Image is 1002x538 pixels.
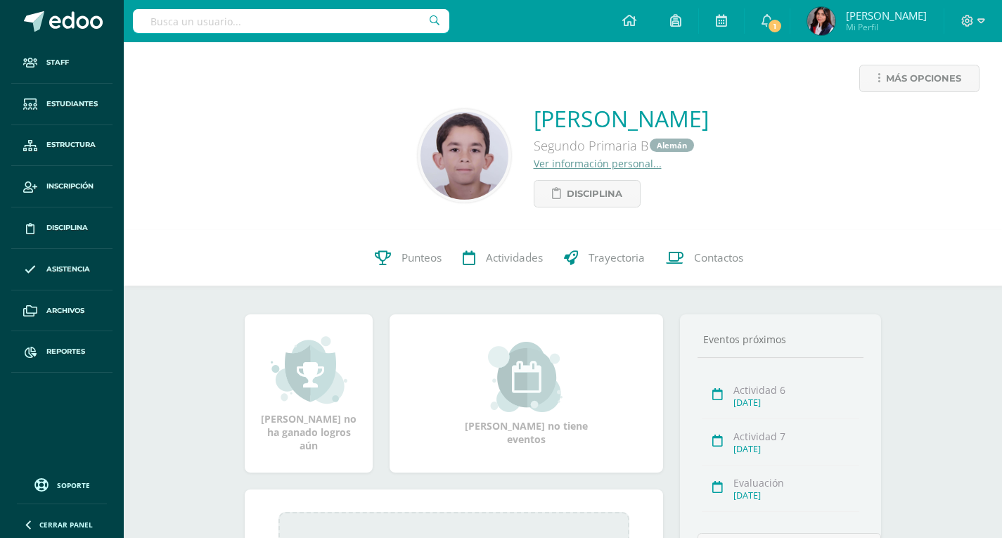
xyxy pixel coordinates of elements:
[11,207,113,249] a: Disciplina
[46,305,84,316] span: Archivos
[46,222,88,233] span: Disciplina
[733,443,859,455] div: [DATE]
[133,9,449,33] input: Busca un usuario...
[11,290,113,332] a: Archivos
[733,430,859,443] div: Actividad 7
[886,65,961,91] span: Más opciones
[11,84,113,125] a: Estudiantes
[733,476,859,489] div: Evaluación
[11,249,113,290] a: Asistencia
[46,264,90,275] span: Asistencia
[534,134,709,157] div: Segundo Primaria B
[553,230,655,286] a: Trayectoria
[807,7,835,35] img: 331a885a7a06450cabc094b6be9ba622.png
[420,112,508,200] img: 7cdee845984da3abb12eb94531d4e309.png
[733,383,859,397] div: Actividad 6
[534,180,641,207] a: Disciplina
[859,65,979,92] a: Más opciones
[11,125,113,167] a: Estructura
[46,181,94,192] span: Inscripción
[17,475,107,494] a: Soporte
[486,251,543,266] span: Actividades
[402,251,442,266] span: Punteos
[846,8,927,23] span: [PERSON_NAME]
[694,251,743,266] span: Contactos
[767,18,783,34] span: 1
[456,342,597,446] div: [PERSON_NAME] no tiene eventos
[46,139,96,150] span: Estructura
[271,335,347,405] img: achievement_small.png
[589,251,645,266] span: Trayectoria
[39,520,93,530] span: Cerrar panel
[46,346,85,357] span: Reportes
[846,21,927,33] span: Mi Perfil
[11,331,113,373] a: Reportes
[46,98,98,110] span: Estudiantes
[11,42,113,84] a: Staff
[733,489,859,501] div: [DATE]
[259,335,359,452] div: [PERSON_NAME] no ha ganado logros aún
[452,230,553,286] a: Actividades
[733,397,859,409] div: [DATE]
[698,333,863,346] div: Eventos próximos
[534,157,662,170] a: Ver información personal...
[46,57,69,68] span: Staff
[534,103,709,134] a: [PERSON_NAME]
[11,166,113,207] a: Inscripción
[57,480,90,490] span: Soporte
[567,181,622,207] span: Disciplina
[650,139,694,152] a: Alemán
[364,230,452,286] a: Punteos
[655,230,754,286] a: Contactos
[488,342,565,412] img: event_small.png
